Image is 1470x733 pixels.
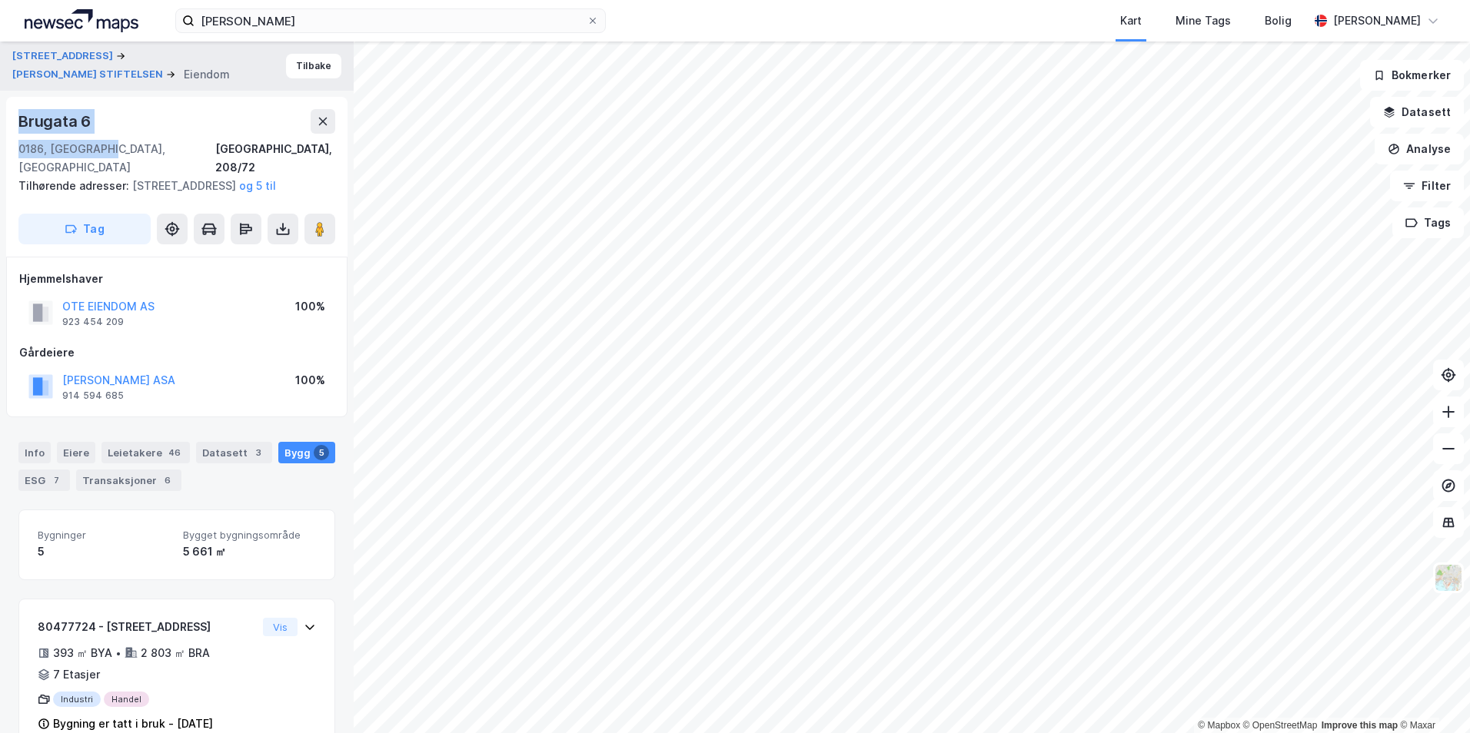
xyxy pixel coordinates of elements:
div: Gårdeiere [19,343,334,362]
button: Analyse [1375,134,1464,164]
button: Filter [1390,171,1464,201]
div: Leietakere [101,442,190,463]
div: Bygning er tatt i bruk - [DATE] [53,715,213,733]
div: 80477724 - [STREET_ADDRESS] [38,618,257,636]
div: 914 594 685 [62,390,124,402]
a: OpenStreetMap [1243,720,1318,731]
div: Info [18,442,51,463]
div: Eiendom [184,65,230,84]
div: Brugata 6 [18,109,94,134]
div: 100% [295,297,325,316]
div: Mine Tags [1176,12,1231,30]
div: [PERSON_NAME] [1333,12,1421,30]
div: 6 [160,473,175,488]
button: [PERSON_NAME] STIFTELSEN [12,67,166,82]
div: 923 454 209 [62,316,124,328]
button: Tilbake [286,54,341,78]
div: Kontrollprogram for chat [1393,659,1470,733]
a: Mapbox [1198,720,1240,731]
div: Transaksjoner [76,469,181,491]
button: Tags [1392,207,1464,238]
input: Søk på adresse, matrikkel, gårdeiere, leietakere eller personer [195,9,587,32]
div: 2 803 ㎡ BRA [141,644,210,662]
button: Datasett [1370,97,1464,128]
img: Z [1434,563,1463,592]
div: 5 [38,542,171,561]
button: Tag [18,214,151,244]
span: Tilhørende adresser: [18,179,132,192]
div: Bygg [278,442,335,463]
div: Datasett [196,442,272,463]
div: [GEOGRAPHIC_DATA], 208/72 [215,140,335,177]
div: 5 [314,445,329,460]
div: Bolig [1265,12,1292,30]
div: 7 [48,473,64,488]
div: 100% [295,371,325,390]
img: logo.a4113a55bc3d86da70a041830d287a7e.svg [25,9,138,32]
div: 7 Etasjer [53,665,100,684]
div: Kart [1120,12,1142,30]
div: 5 661 ㎡ [183,542,316,561]
div: 3 [251,445,266,460]
span: Bygget bygningsområde [183,529,316,542]
div: 0186, [GEOGRAPHIC_DATA], [GEOGRAPHIC_DATA] [18,140,215,177]
iframe: Chat Widget [1393,659,1470,733]
div: 393 ㎡ BYA [53,644,112,662]
button: Vis [263,618,298,636]
div: ESG [18,469,70,491]
div: [STREET_ADDRESS] [18,177,323,195]
div: 46 [165,445,184,460]
div: Eiere [57,442,95,463]
a: Improve this map [1322,720,1398,731]
div: • [115,647,121,659]
button: [STREET_ADDRESS] [12,48,116,64]
span: Bygninger [38,529,171,542]
div: Hjemmelshaver [19,270,334,288]
button: Bokmerker [1360,60,1464,91]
